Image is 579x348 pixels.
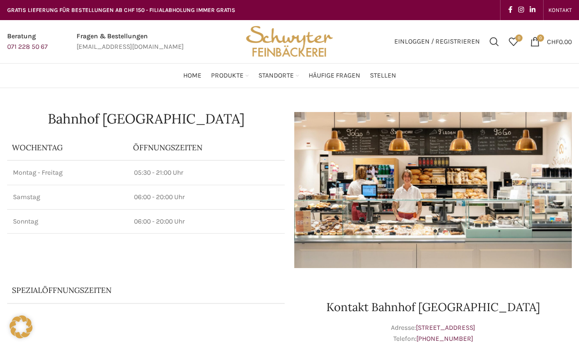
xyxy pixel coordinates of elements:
div: Secondary navigation [544,0,577,20]
a: Site logo [243,37,336,45]
p: Samstag [13,192,122,202]
a: Infobox link [7,31,48,53]
a: 0 CHF0.00 [525,32,577,51]
span: Einloggen / Registrieren [394,38,480,45]
a: Suchen [485,32,504,51]
h2: Kontakt Bahnhof [GEOGRAPHIC_DATA] [294,302,572,313]
a: Standorte [258,66,299,85]
span: Home [183,71,201,80]
p: 05:30 - 21:00 Uhr [134,168,279,178]
a: Einloggen / Registrieren [390,32,485,51]
a: Home [183,66,201,85]
p: Wochentag [12,142,123,153]
a: KONTAKT [548,0,572,20]
p: 06:00 - 20:00 Uhr [134,192,279,202]
span: Produkte [211,71,244,80]
a: Stellen [370,66,396,85]
p: Spezialöffnungszeiten [12,285,254,295]
h1: Bahnhof [GEOGRAPHIC_DATA] [7,112,285,125]
a: Häufige Fragen [309,66,360,85]
img: Bäckerei Schwyter [243,20,336,63]
span: GRATIS LIEFERUNG FÜR BESTELLUNGEN AB CHF 150 - FILIALABHOLUNG IMMER GRATIS [7,7,235,13]
div: Meine Wunschliste [504,32,523,51]
p: ÖFFNUNGSZEITEN [133,142,280,153]
a: Facebook social link [505,3,515,17]
a: [STREET_ADDRESS] [416,324,475,332]
div: Main navigation [2,66,577,85]
a: 0 [504,32,523,51]
p: Sonntag [13,217,122,226]
span: Häufige Fragen [309,71,360,80]
span: Stellen [370,71,396,80]
span: Standorte [258,71,294,80]
span: CHF [547,37,559,45]
a: Produkte [211,66,249,85]
span: 0 [537,34,544,42]
p: Montag - Freitag [13,168,122,178]
p: Adresse: Telefon: [294,323,572,344]
span: KONTAKT [548,7,572,13]
a: Linkedin social link [527,3,538,17]
a: Instagram social link [515,3,527,17]
a: Infobox link [77,31,184,53]
bdi: 0.00 [547,37,572,45]
a: [PHONE_NUMBER] [416,335,473,343]
span: 0 [515,34,523,42]
p: 06:00 - 20:00 Uhr [134,217,279,226]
